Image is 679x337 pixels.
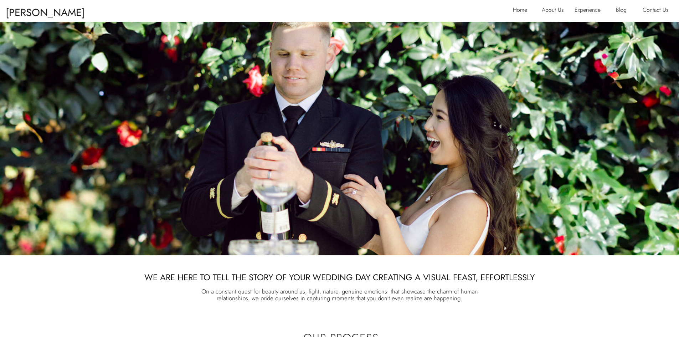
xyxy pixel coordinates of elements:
[140,270,539,288] p: We are here to tell the story of your wedding day creating a visual feast, effortlessly
[6,3,92,16] p: [PERSON_NAME] & [PERSON_NAME]
[542,5,570,16] a: About Us
[186,288,493,311] p: On a constant quest for beauty around us; light, nature, genuine emotions that showcase the charm...
[575,5,606,16] a: Experience
[643,5,673,16] a: Contact Us
[513,5,531,16] a: Home
[616,5,632,16] a: Blog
